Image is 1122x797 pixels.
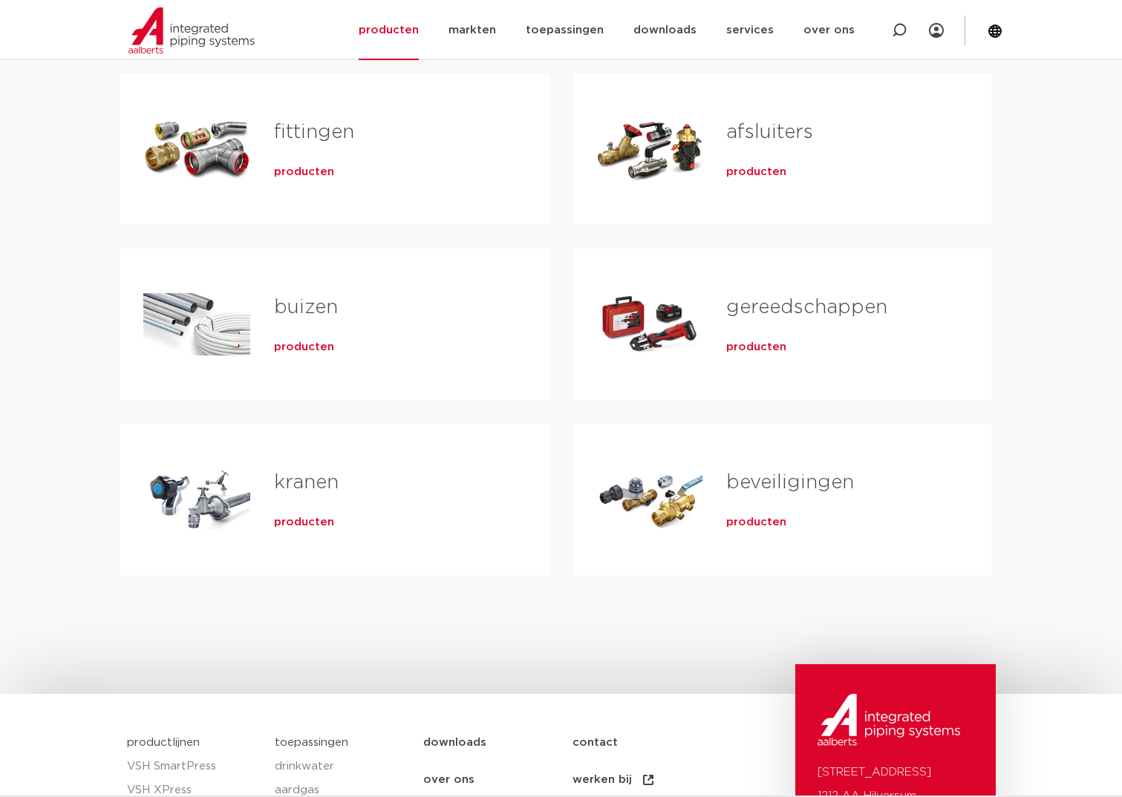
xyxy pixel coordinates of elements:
[274,122,354,142] a: fittingen
[726,473,854,492] a: beveiligingen
[726,122,813,142] a: afsluiters
[726,515,786,530] a: producten
[274,165,334,180] a: producten
[275,755,408,778] a: drinkwater
[573,724,722,761] a: contact
[274,298,338,317] a: buizen
[127,737,200,748] a: productlijnen
[726,298,887,317] a: gereedschappen
[423,724,573,761] a: downloads
[274,515,334,530] a: producten
[726,340,786,355] a: producten
[127,755,261,778] a: VSH SmartPress
[274,340,334,355] a: producten
[274,473,339,492] a: kranen
[275,737,348,748] a: toepassingen
[726,165,786,180] a: producten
